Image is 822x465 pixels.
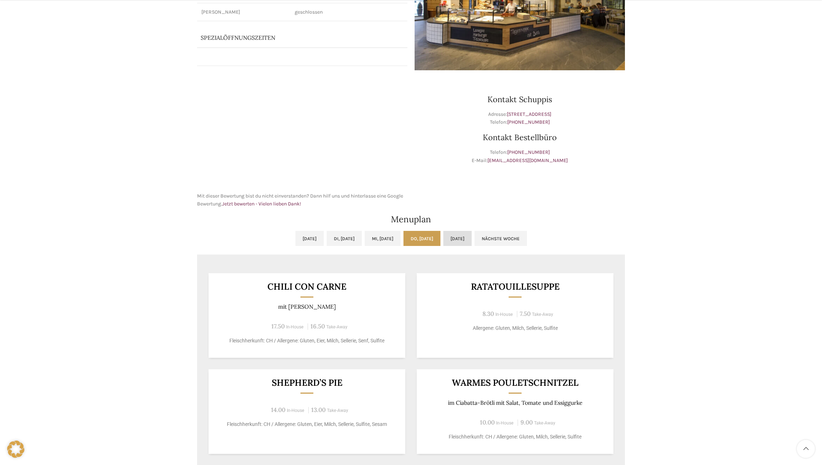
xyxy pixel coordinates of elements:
[507,119,550,125] a: [PHONE_NUMBER]
[201,9,286,16] p: [PERSON_NAME]
[327,231,362,246] a: Di, [DATE]
[426,378,605,387] h3: Warmes Pouletschnitzel
[520,418,533,426] span: 9.00
[311,406,326,414] span: 13.00
[197,77,407,185] iframe: schwyter schuppis
[295,231,324,246] a: [DATE]
[507,111,551,117] a: [STREET_ADDRESS]
[426,324,605,332] p: Allergene: Gluten, Milch, Sellerie, Sulfite
[201,34,369,42] p: Spezialöffnungszeiten
[443,231,472,246] a: [DATE]
[415,110,625,127] p: Adresse: Telefon:
[480,418,495,426] span: 10.00
[197,215,625,224] h2: Menuplan
[415,95,625,103] h3: Kontakt Schuppis
[271,322,285,330] span: 17.50
[426,282,605,291] h3: Ratatouillesuppe
[326,324,347,329] span: Take-Away
[218,303,397,310] p: mit [PERSON_NAME]
[287,408,304,413] span: In-House
[797,440,815,458] a: Scroll to top button
[475,231,527,246] a: Nächste Woche
[426,433,605,441] p: Fleischherkunft: CH / Allergene: Gluten, Milch, Sellerie, Sulfite
[218,337,397,345] p: Fleischherkunft: CH / Allergene: Gluten, Eier, Milch, Sellerie, Senf, Sulfite
[218,421,397,428] p: Fleischherkunft: CH / Allergene: Gluten, Eier, Milch, Sellerie, Sulfite, Sesam
[507,149,550,155] a: [PHONE_NUMBER]
[426,399,605,406] p: im Ciabatta-Brötli mit Salat, Tomate und Essiggurke
[222,201,301,207] a: Jetzt bewerten - Vielen lieben Dank!
[520,310,531,318] span: 7.50
[482,310,494,318] span: 8.30
[403,231,440,246] a: Do, [DATE]
[295,9,403,16] p: geschlossen
[496,421,514,426] span: In-House
[415,133,625,141] h3: Kontakt Bestellbüro
[286,324,304,329] span: In-House
[495,312,513,317] span: In-House
[327,408,348,413] span: Take-Away
[487,157,568,163] a: [EMAIL_ADDRESS][DOMAIN_NAME]
[271,406,285,414] span: 14.00
[534,421,555,426] span: Take-Away
[197,192,407,208] p: Mit dieser Bewertung bist du nicht einverstanden? Dann hilf uns und hinterlasse eine Google Bewer...
[532,312,553,317] span: Take-Away
[310,322,325,330] span: 16.50
[415,148,625,165] p: Telefon: E-Mail:
[365,231,401,246] a: Mi, [DATE]
[218,282,397,291] h3: Chili con Carne
[218,378,397,387] h3: Shepherd’s Pie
